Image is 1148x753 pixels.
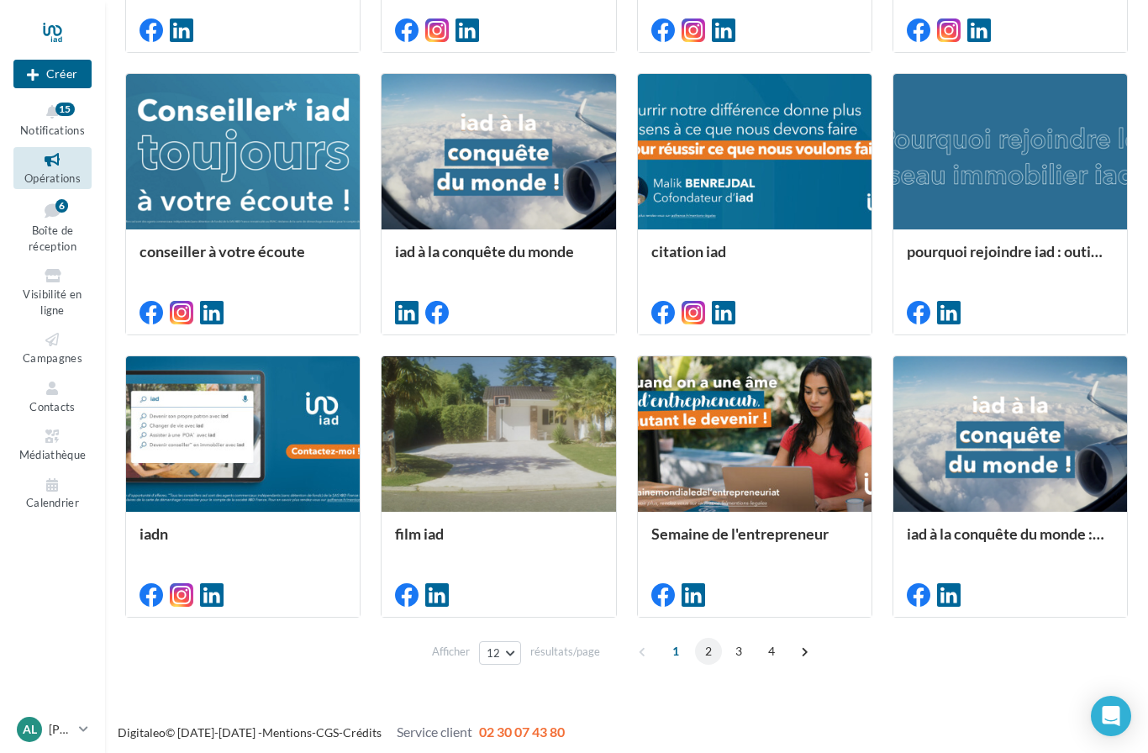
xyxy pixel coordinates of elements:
a: Visibilité en ligne [13,263,92,320]
a: Campagnes [13,327,92,368]
span: Campagnes [23,351,82,365]
button: Créer [13,60,92,88]
a: CGS [316,725,339,740]
div: 6 [55,199,68,213]
span: 12 [487,646,501,660]
span: Notifications [20,124,85,137]
span: Boîte de réception [29,224,76,253]
span: Visibilité en ligne [23,287,82,317]
a: Crédits [343,725,382,740]
span: Service client [397,724,472,740]
div: Nouvelle campagne [13,60,92,88]
span: 4 [758,638,785,665]
div: 15 [55,103,75,116]
div: iad à la conquête du monde : [GEOGRAPHIC_DATA] [907,525,1114,559]
button: Notifications 15 [13,99,92,140]
span: 2 [695,638,722,665]
div: film iad [395,525,602,559]
span: Al [23,721,37,738]
span: Calendrier [26,497,79,510]
a: Mentions [262,725,312,740]
div: Semaine de l'entrepreneur [651,525,858,559]
div: iadn [140,525,346,559]
a: Opérations [13,147,92,188]
span: Opérations [24,171,81,185]
a: Contacts [13,376,92,417]
span: © [DATE]-[DATE] - - - [118,725,565,740]
div: Open Intercom Messenger [1091,696,1131,736]
span: Médiathèque [19,448,87,461]
span: 3 [725,638,752,665]
button: 12 [479,641,522,665]
div: iad à la conquête du monde [395,243,602,276]
a: Médiathèque [13,424,92,465]
a: Boîte de réception6 [13,196,92,257]
span: Contacts [29,400,76,413]
span: Afficher [432,644,470,660]
div: citation iad [651,243,858,276]
span: 1 [662,638,689,665]
a: 02 30 07 43 80 [479,724,565,740]
p: [PERSON_NAME] [49,721,72,738]
div: conseiller à votre écoute [140,243,346,276]
span: résultats/page [530,644,600,660]
a: Al [PERSON_NAME] [13,714,92,745]
a: Digitaleo [118,725,166,740]
a: Calendrier [13,472,92,513]
div: pourquoi rejoindre iad : outils pour réussir [907,243,1114,276]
